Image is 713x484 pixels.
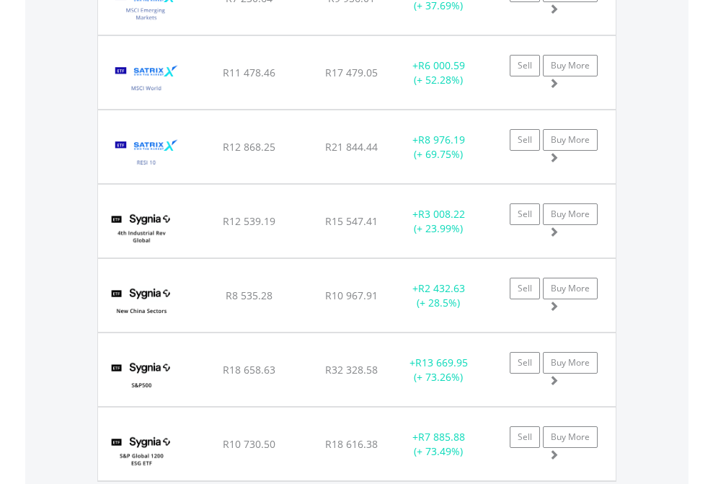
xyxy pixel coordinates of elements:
div: + (+ 52.28%) [394,58,484,87]
span: R8 976.19 [418,133,465,146]
span: R8 535.28 [226,289,273,302]
a: Sell [510,352,540,374]
a: Buy More [543,352,598,374]
span: R32 328.58 [325,363,378,377]
a: Sell [510,129,540,151]
span: R2 432.63 [418,281,465,295]
span: R6 000.59 [418,58,465,72]
a: Sell [510,203,540,225]
img: TFSA.STXWDM.png [105,54,188,105]
a: Buy More [543,55,598,76]
span: R15 547.41 [325,214,378,228]
img: TFSA.SYG4IR.png [105,203,178,254]
a: Buy More [543,203,598,225]
img: TFSA.STXRES.png [105,128,188,180]
span: R18 658.63 [223,363,275,377]
a: Sell [510,55,540,76]
span: R13 669.95 [415,356,468,369]
a: Buy More [543,426,598,448]
span: R21 844.44 [325,140,378,154]
img: TFSA.SYG500.png [105,351,178,402]
a: Buy More [543,278,598,299]
span: R7 885.88 [418,430,465,444]
span: R17 479.05 [325,66,378,79]
div: + (+ 73.26%) [394,356,484,384]
div: + (+ 73.49%) [394,430,484,459]
a: Sell [510,278,540,299]
div: + (+ 69.75%) [394,133,484,162]
img: TFSA.SYGCN.png [105,277,178,328]
span: R18 616.38 [325,437,378,451]
span: R12 539.19 [223,214,275,228]
img: TFSA.SYGESG.png [105,426,178,477]
div: + (+ 28.5%) [394,281,484,310]
a: Sell [510,426,540,448]
div: + (+ 23.99%) [394,207,484,236]
span: R12 868.25 [223,140,275,154]
span: R10 967.91 [325,289,378,302]
a: Buy More [543,129,598,151]
span: R11 478.46 [223,66,275,79]
span: R10 730.50 [223,437,275,451]
span: R3 008.22 [418,207,465,221]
